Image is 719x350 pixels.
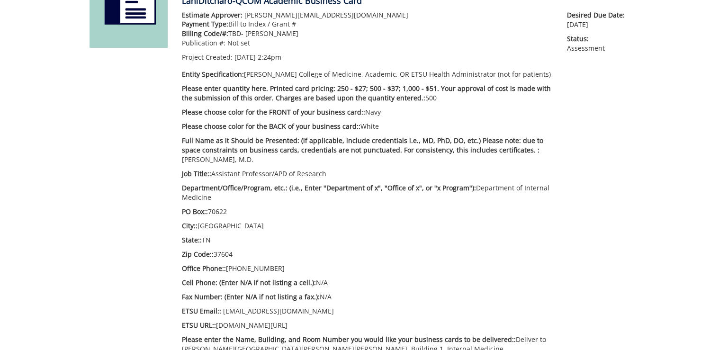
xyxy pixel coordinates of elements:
[182,84,553,103] p: 500
[567,10,629,29] p: [DATE]
[182,264,553,273] p: [PHONE_NUMBER]
[182,292,553,302] p: N/A
[182,19,228,28] span: Payment Type:
[567,34,629,44] span: Status:
[182,335,516,344] span: Please enter the Name, Building, and Room Number you would like your business cards to be deliver...
[182,321,553,330] p: [DOMAIN_NAME][URL]
[182,122,553,131] p: White
[182,292,320,301] span: Fax Number: (Enter N/A if not listing a fax.):
[182,321,216,330] span: ETSU URL::
[182,235,553,245] p: TN
[182,235,202,244] span: State::
[182,278,553,287] p: N/A
[182,84,551,102] span: Please enter quantity here. Printed card pricing: 250 - $27; 500 - $37; 1,000 - $51. Your approva...
[182,70,244,79] span: Entity Specification:
[182,221,553,231] p: [GEOGRAPHIC_DATA]
[182,306,553,316] p: [EMAIL_ADDRESS][DOMAIN_NAME]
[182,108,365,117] span: Please choose color for the FRONT of your business card::
[182,207,553,216] p: 70622
[182,136,553,164] p: [PERSON_NAME], M.D.
[182,70,553,79] p: [PERSON_NAME] College of Medicine, Academic, OR ETSU Health Administrator (not for patients)
[234,53,281,62] span: [DATE] 2:24pm
[182,29,228,38] span: Billing Code/#:
[567,34,629,53] p: Assessment
[182,250,214,259] span: Zip Code::
[182,250,553,259] p: 37604
[182,306,221,315] span: ETSU Email::
[182,169,211,178] span: Job Title::
[182,10,243,19] span: Estimate Approver:
[182,136,543,154] span: Full Name as it Should be Presented: (if applicable, include credentials i.e., MD, PhD, DO, etc.)...
[182,207,208,216] span: PO Box::
[182,278,316,287] span: Cell Phone: (Enter N/A if not listing a cell.):
[182,264,226,273] span: Office Phone::
[182,19,553,29] p: Bill to Index / Grant #
[182,29,553,38] p: TBD- [PERSON_NAME]
[227,38,250,47] span: Not set
[182,38,225,47] span: Publication #:
[182,108,553,117] p: Navy
[182,221,198,230] span: City::
[182,183,476,192] span: Department/Office/Program, etc.: (i.e., Enter "Department of x", "Office of x", or "x Program"):
[182,10,553,20] p: [PERSON_NAME][EMAIL_ADDRESS][DOMAIN_NAME]
[182,122,360,131] span: Please choose color for the BACK of your business card::
[182,183,553,202] p: Department of Internal Medicine
[567,10,629,20] span: Desired Due Date:
[182,169,553,179] p: Assistant Professor/APD of Research
[182,53,233,62] span: Project Created:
